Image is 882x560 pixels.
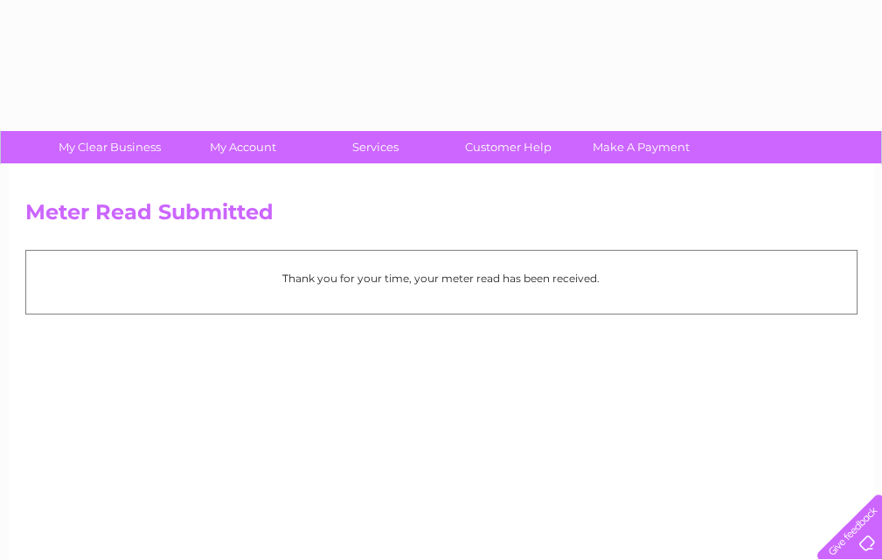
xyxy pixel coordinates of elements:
a: Make A Payment [569,131,713,163]
a: Customer Help [436,131,580,163]
h2: Meter Read Submitted [25,200,858,233]
a: My Account [170,131,315,163]
a: Services [303,131,448,163]
a: My Clear Business [38,131,182,163]
p: Thank you for your time, your meter read has been received. [35,270,848,287]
